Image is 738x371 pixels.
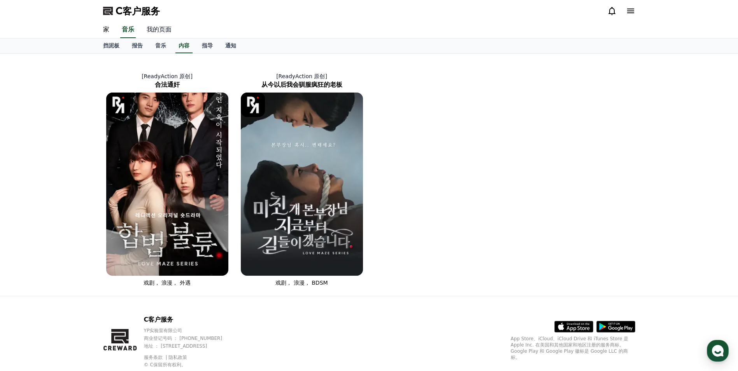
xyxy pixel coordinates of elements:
p: [ReadyAction 原创] [235,72,369,80]
a: [ReadyAction 原创] 从今以后我会驯服疯狂的老板 从今以后我会驯服疯狂的老板 [object Object] Logo 戏剧， 浪漫， BDSM [235,66,369,293]
a: 通知 [219,38,242,53]
font: 指导 [202,42,213,49]
p: YP实验室有限公司 [144,327,237,334]
a: 我的页面 [140,22,178,38]
span: 戏剧， 浪漫， 外遇 [144,280,191,286]
img: [object Object] Logo [241,93,265,117]
p: © C保留所有权利。 [144,362,237,368]
a: [ReadyAction 原创] 合法通奸 合法通奸 [object Object] Logo 戏剧， 浪漫， 外遇 [100,66,235,293]
img: 合法通奸 [106,93,228,276]
p: C客户服务 [144,315,237,324]
font: 通知 [225,42,236,49]
a: 家 [97,22,116,38]
a: 设置 [100,247,149,266]
img: 从今以后我会驯服疯狂的老板 [241,93,363,276]
h2: 合法通奸 [100,80,235,89]
p: [ReadyAction 原创] [100,72,235,80]
a: 音乐 [120,22,136,38]
a: 内容 [175,38,193,53]
a: 报告 [126,38,149,53]
span: 消息 [71,259,81,265]
p: App Store、iCloud、iCloud Drive 和 iTunes Store 是 Apple Inc. 在美国和其他国家和地区注册的服务商标。Google Play 和 Google... [511,336,635,360]
a: 指导 [196,38,219,53]
p: 地址 ： [STREET_ADDRESS] [144,343,237,349]
a: 挡泥板 [97,38,126,53]
font: 内容 [179,42,189,49]
font: 报告 [132,42,143,49]
img: [object Object] Logo [106,93,131,117]
a: 隐私政策 [168,355,187,360]
span: 家 [25,258,29,264]
a: 消息 [51,247,100,266]
a: 家 [2,247,51,266]
a: 服务条款 [144,355,168,360]
a: 音乐 [149,38,172,53]
font: 音乐 [155,42,166,49]
span: 设置 [120,258,130,264]
a: C客户服务 [103,5,160,17]
font: 挡泥板 [103,42,119,49]
span: C客户服务 [116,5,160,17]
p: 商业登记号码 ： [PHONE_NUMBER] [144,335,237,341]
h2: 从今以后我会驯服疯狂的老板 [235,80,369,89]
span: 戏剧， 浪漫， BDSM [275,280,328,286]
